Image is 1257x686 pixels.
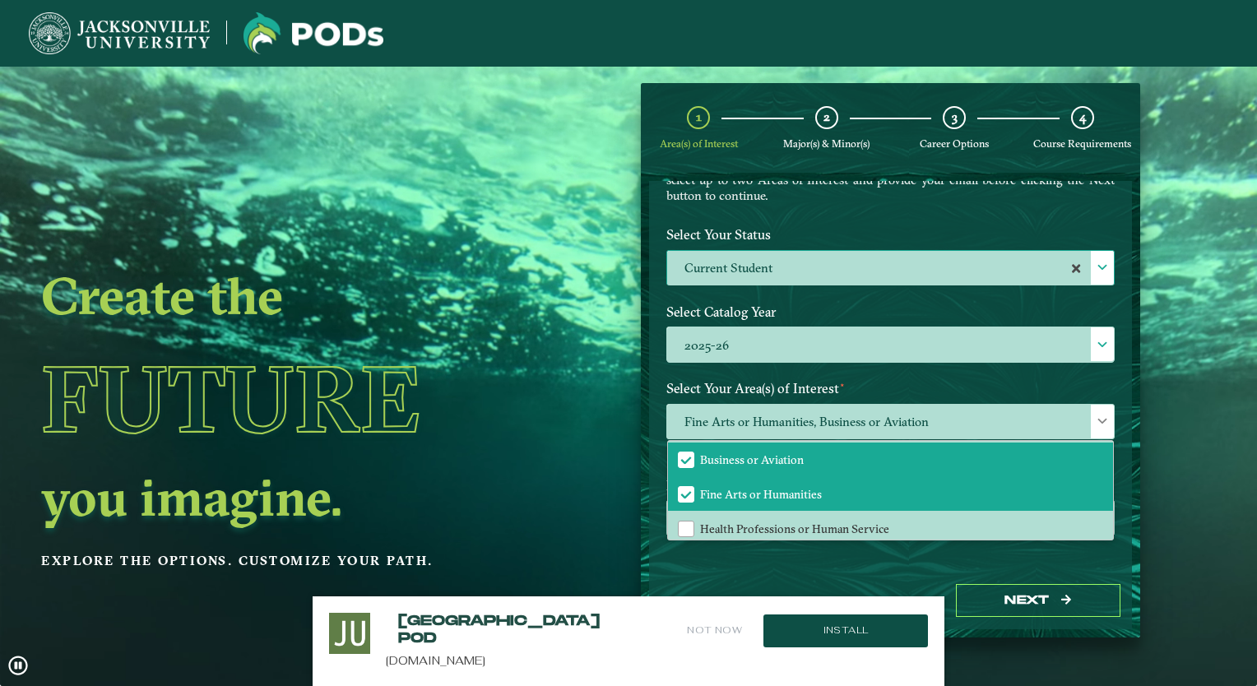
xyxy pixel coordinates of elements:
[763,614,928,647] button: Install
[823,109,830,125] span: 2
[668,477,1113,512] li: Fine Arts or Humanities
[783,137,870,150] span: Major(s) & Minor(s)
[329,613,370,654] img: Install this Application?
[920,137,989,150] span: Career Options
[29,12,210,54] img: Jacksonville University logo
[654,470,1127,501] label: Enter your email below to receive a summary of the POD that you create.
[41,549,525,573] p: Explore the options. Customize your path.
[660,137,738,150] span: Area(s) of Interest
[685,613,744,648] button: Not Now
[386,653,485,668] a: [DOMAIN_NAME]
[700,452,804,467] span: Business or Aviation
[956,584,1120,618] button: Next
[41,272,525,318] h2: Create the
[952,109,958,125] span: 3
[700,487,822,502] span: Fine Arts or Humanities
[666,500,1115,535] input: Enter your email
[696,109,702,125] span: 1
[244,12,383,54] img: Jacksonville University logo
[1033,137,1131,150] span: Course Requirements
[1079,109,1086,125] span: 4
[667,405,1114,440] span: Fine Arts or Humanities, Business or Aviation
[667,327,1114,363] label: 2025-26
[398,613,570,647] h2: [GEOGRAPHIC_DATA] POD
[654,297,1127,327] label: Select Catalog Year
[700,521,889,536] span: Health Professions or Human Service
[654,373,1127,404] label: Select Your Area(s) of Interest
[668,443,1113,477] li: Business or Aviation
[666,442,672,453] sup: ⋆
[41,324,525,474] h1: Future
[668,511,1113,545] li: Health Professions or Human Service
[667,251,1114,286] label: Current Student
[666,443,1115,459] p: Maximum 2 selections are allowed
[654,220,1127,250] label: Select Your Status
[839,378,846,391] sup: ⋆
[41,474,525,520] h2: you imagine.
